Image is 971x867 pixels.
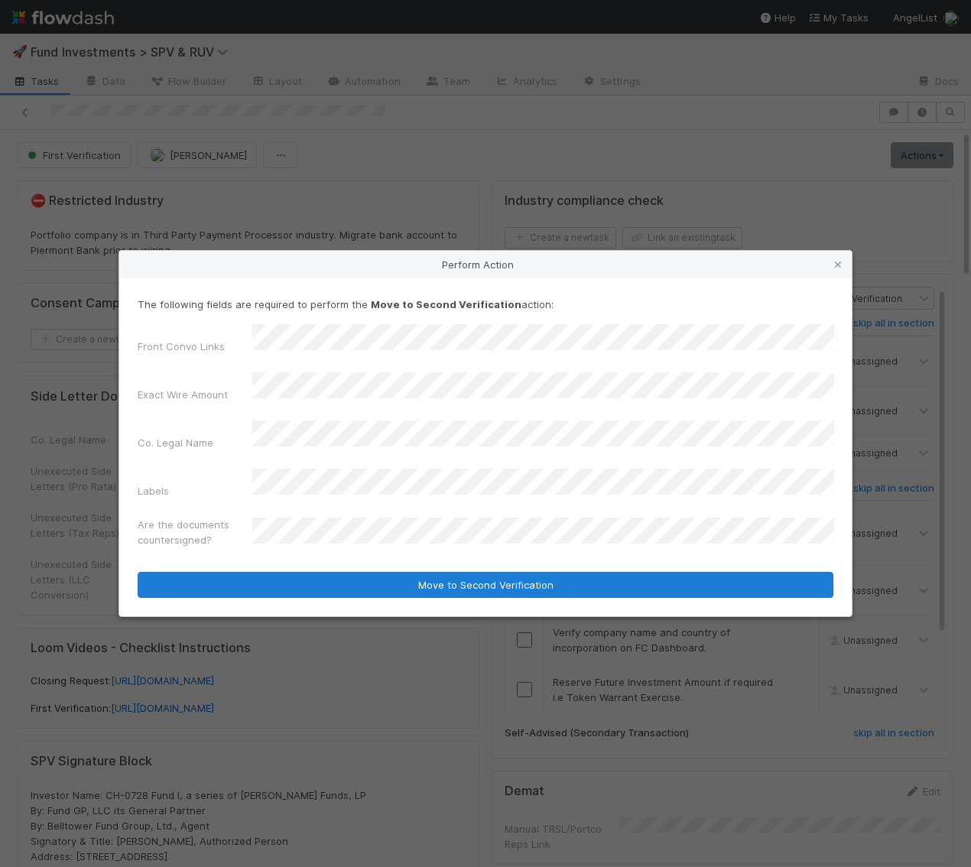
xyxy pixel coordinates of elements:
[138,387,228,402] label: Exact Wire Amount
[119,251,852,278] div: Perform Action
[138,339,225,354] label: Front Convo Links
[138,435,213,450] label: Co. Legal Name
[371,298,521,310] strong: Move to Second Verification
[138,483,169,498] label: Labels
[138,297,833,312] p: The following fields are required to perform the action:
[138,572,833,598] button: Move to Second Verification
[138,517,252,547] label: Are the documents countersigned?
